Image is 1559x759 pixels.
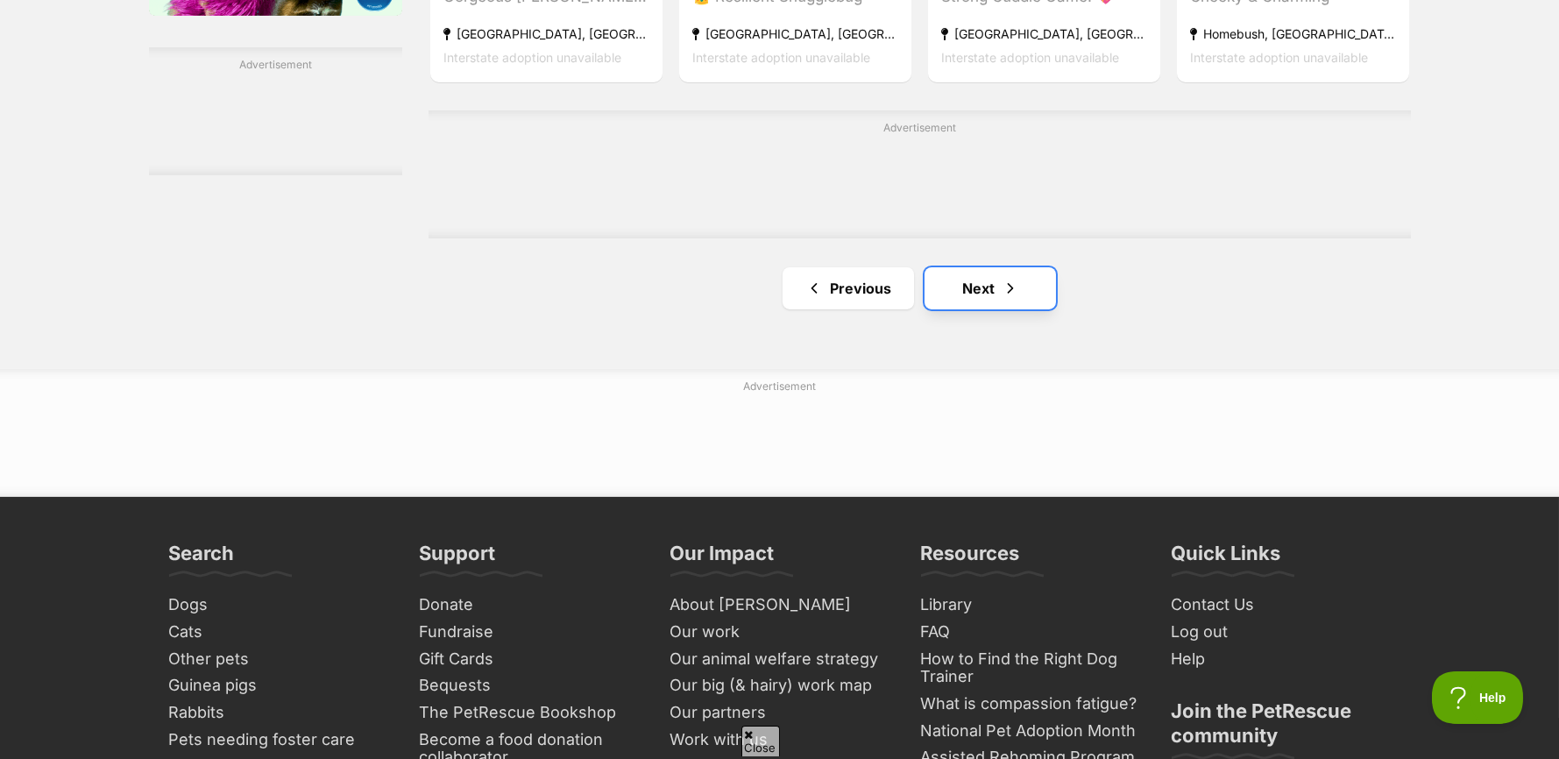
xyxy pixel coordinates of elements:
[169,541,235,576] h3: Search
[429,110,1411,238] div: Advertisement
[925,267,1056,309] a: Next page
[914,691,1147,718] a: What is compassion fatigue?
[663,646,896,673] a: Our animal welfare strategy
[1165,592,1398,619] a: Contact Us
[443,50,621,65] span: Interstate adoption unavailable
[1172,699,1391,758] h3: Join the PetRescue community
[663,619,896,646] a: Our work
[1190,50,1368,65] span: Interstate adoption unavailable
[429,267,1411,309] nav: Pagination
[741,726,780,756] span: Close
[663,699,896,727] a: Our partners
[941,22,1147,46] strong: [GEOGRAPHIC_DATA], [GEOGRAPHIC_DATA]
[914,646,1147,691] a: How to Find the Right Dog Trainer
[413,619,646,646] a: Fundraise
[941,50,1119,65] span: Interstate adoption unavailable
[692,22,898,46] strong: [GEOGRAPHIC_DATA], [GEOGRAPHIC_DATA]
[413,699,646,727] a: The PetRescue Bookshop
[162,619,395,646] a: Cats
[149,47,402,175] div: Advertisement
[162,646,395,673] a: Other pets
[692,50,870,65] span: Interstate adoption unavailable
[443,22,649,46] strong: [GEOGRAPHIC_DATA], [GEOGRAPHIC_DATA]
[914,592,1147,619] a: Library
[1172,541,1281,576] h3: Quick Links
[914,718,1147,745] a: National Pet Adoption Month
[663,672,896,699] a: Our big (& hairy) work map
[162,699,395,727] a: Rabbits
[663,727,896,754] a: Work with us
[670,541,775,576] h3: Our Impact
[162,727,395,754] a: Pets needing foster care
[413,672,646,699] a: Bequests
[1165,646,1398,673] a: Help
[1165,619,1398,646] a: Log out
[663,592,896,619] a: About [PERSON_NAME]
[420,541,496,576] h3: Support
[1190,22,1396,46] strong: Homebush, [GEOGRAPHIC_DATA]
[783,267,914,309] a: Previous page
[162,672,395,699] a: Guinea pigs
[1432,671,1524,724] iframe: Help Scout Beacon - Open
[914,619,1147,646] a: FAQ
[162,592,395,619] a: Dogs
[413,592,646,619] a: Donate
[921,541,1020,576] h3: Resources
[413,646,646,673] a: Gift Cards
